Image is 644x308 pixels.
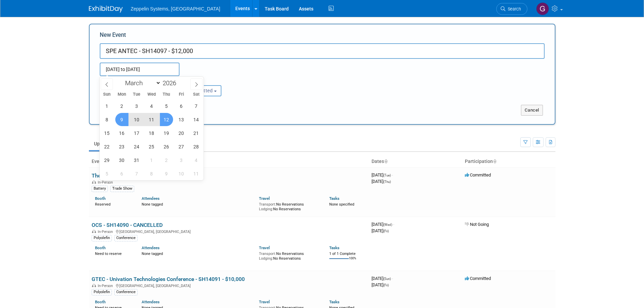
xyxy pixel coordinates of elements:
[92,230,96,233] img: In-Person Event
[505,6,521,11] span: Search
[160,153,173,167] span: April 2, 2026
[259,201,319,211] div: No Reservations No Reservations
[115,99,128,113] span: March 2, 2026
[329,245,339,250] a: Tasks
[95,201,132,207] div: Reserved
[100,76,165,85] div: Attendance / Format:
[114,235,138,241] div: Conference
[89,137,127,150] a: Upcoming7
[145,113,158,126] span: March 11, 2026
[100,126,114,140] span: March 15, 2026
[383,223,392,227] span: (Wed)
[190,153,203,167] span: April 4, 2026
[142,300,160,304] a: Attendees
[142,245,160,250] a: Attendees
[92,235,112,241] div: Polyolefin
[175,99,188,113] span: March 6, 2026
[393,222,394,227] span: -
[384,159,387,164] a: Sort by Start Date
[329,196,339,201] a: Tasks
[329,252,366,256] div: 1 of 1 Complete
[130,167,143,180] span: April 7, 2026
[100,43,545,59] input: Name of Trade Show / Conference
[115,113,128,126] span: March 9, 2026
[114,289,138,295] div: Conference
[372,172,393,177] span: [DATE]
[190,167,203,180] span: April 11, 2026
[175,167,188,180] span: April 10, 2026
[175,76,241,85] div: Participation:
[89,6,123,13] img: ExhibitDay
[174,92,189,97] span: Fri
[372,282,389,287] span: [DATE]
[100,63,180,76] input: Start Date - End Date
[259,202,276,207] span: Transport:
[259,300,270,304] a: Travel
[115,126,128,140] span: March 16, 2026
[130,140,143,153] span: March 24, 2026
[190,126,203,140] span: March 21, 2026
[98,230,115,234] span: In-Person
[259,196,270,201] a: Travel
[161,79,181,87] input: Year
[372,228,389,233] span: [DATE]
[130,113,143,126] span: March 10, 2026
[160,167,173,180] span: April 9, 2026
[521,105,543,116] button: Cancel
[392,172,393,177] span: -
[259,256,273,261] span: Lodging:
[372,276,393,281] span: [DATE]
[95,250,132,256] div: Need to reserve
[190,113,203,126] span: March 14, 2026
[349,257,356,266] td: 100%
[100,99,114,113] span: March 1, 2026
[95,300,105,304] a: Booth
[130,99,143,113] span: March 3, 2026
[100,113,114,126] span: March 8, 2026
[383,180,391,184] span: (Thu)
[392,276,393,281] span: -
[95,196,105,201] a: Booth
[493,159,496,164] a: Sort by Participation Type
[175,113,188,126] span: March 13, 2026
[145,126,158,140] span: March 18, 2026
[115,167,128,180] span: April 6, 2026
[142,201,254,207] div: None tagged
[122,79,161,87] select: Month
[190,140,203,153] span: March 28, 2026
[95,245,105,250] a: Booth
[383,173,391,177] span: (Tue)
[259,252,276,256] span: Transport:
[100,153,114,167] span: March 29, 2026
[175,140,188,153] span: March 27, 2026
[115,140,128,153] span: March 23, 2026
[89,156,369,167] th: Event
[92,283,366,288] div: [GEOGRAPHIC_DATA], [GEOGRAPHIC_DATA]
[160,140,173,153] span: March 26, 2026
[129,92,144,97] span: Tue
[92,172,185,179] a: The Battery Show - SH14093 - $15,000
[142,250,254,256] div: None tagged
[110,186,134,192] div: Trade Show
[145,153,158,167] span: April 1, 2026
[98,180,115,185] span: In-Person
[259,245,270,250] a: Travel
[259,207,273,211] span: Lodging:
[145,167,158,180] span: April 8, 2026
[114,92,129,97] span: Mon
[100,140,114,153] span: March 22, 2026
[496,3,527,15] a: Search
[145,140,158,153] span: March 25, 2026
[100,92,115,97] span: Sun
[259,250,319,261] div: No Reservations No Reservations
[92,289,112,295] div: Polyolefin
[92,276,245,282] a: GTEC - Univation Technologies Conference - SH14091 - $10,000
[92,222,163,228] a: OCS - SH14090 - CANCELLED
[536,2,549,15] img: Genevieve Dewald
[369,156,462,167] th: Dates
[144,92,159,97] span: Wed
[160,126,173,140] span: March 19, 2026
[465,222,489,227] span: Not Going
[160,99,173,113] span: March 5, 2026
[92,284,96,287] img: In-Person Event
